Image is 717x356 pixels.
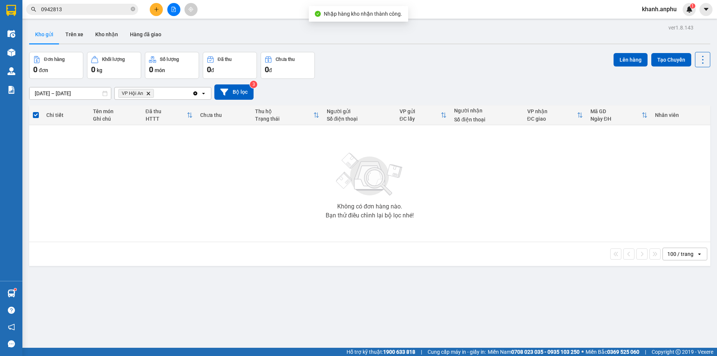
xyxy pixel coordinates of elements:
div: Ghi chú [93,116,138,122]
th: Toggle SortBy [251,105,323,125]
input: Select a date range. [30,87,111,99]
div: Mã GD [590,108,642,114]
span: 0 [149,65,153,74]
img: warehouse-icon [7,290,15,297]
div: ĐC lấy [400,116,441,122]
div: VP nhận [527,108,577,114]
input: Selected VP Hội An. [155,90,156,97]
div: Chi tiết [46,112,85,118]
span: aim [188,7,193,12]
input: Tìm tên, số ĐT hoặc mã đơn [41,5,129,13]
strong: 0369 525 060 [607,349,639,355]
strong: 0708 023 035 - 0935 103 250 [511,349,580,355]
span: Nhập hàng kho nhận thành công. [324,11,402,17]
div: Tên món [93,108,138,114]
button: plus [150,3,163,16]
div: 100 / trang [667,250,693,258]
svg: open [696,251,702,257]
div: Chưa thu [200,112,248,118]
img: warehouse-icon [7,49,15,56]
div: ver 1.8.143 [668,24,693,32]
div: Số lượng [160,57,179,62]
span: VP Hội An [122,90,143,96]
div: VP gửi [400,108,441,114]
span: khanh.anphu [636,4,683,14]
button: Chưa thu0đ [261,52,315,79]
button: Kho gửi [29,25,59,43]
span: close-circle [131,7,135,11]
span: 1 [691,3,694,9]
span: Cung cấp máy in - giấy in: [428,348,486,356]
div: HTTT [146,116,187,122]
button: caret-down [699,3,713,16]
button: Tạo Chuyến [651,53,691,66]
img: logo-vxr [6,5,16,16]
span: 0 [91,65,95,74]
button: aim [184,3,198,16]
sup: 1 [690,3,695,9]
th: Toggle SortBy [142,105,197,125]
div: Đã thu [218,57,232,62]
div: Người nhận [454,108,519,114]
div: Ngày ĐH [590,116,642,122]
span: plus [154,7,159,12]
button: file-add [167,3,180,16]
th: Toggle SortBy [587,105,651,125]
span: | [421,348,422,356]
div: Chưa thu [276,57,295,62]
button: Đơn hàng0đơn [29,52,83,79]
span: Miền Nam [488,348,580,356]
div: ĐC giao [527,116,577,122]
span: đơn [39,67,48,73]
svg: open [201,90,207,96]
button: Bộ lọc [214,84,254,100]
img: svg+xml;base64,PHN2ZyBjbGFzcz0ibGlzdC1wbHVnX19zdmciIHhtbG5zPSJodHRwOi8vd3d3LnczLm9yZy8yMDAwL3N2Zy... [332,148,407,201]
div: Khối lượng [102,57,125,62]
svg: Clear all [192,90,198,96]
span: VP Hội An, close by backspace [118,89,154,98]
span: đ [211,67,214,73]
sup: 1 [14,288,16,291]
div: Đã thu [146,108,187,114]
th: Toggle SortBy [396,105,451,125]
svg: Delete [146,91,150,96]
span: notification [8,324,15,331]
button: Khối lượng0kg [87,52,141,79]
span: message [8,340,15,347]
img: icon-new-feature [686,6,693,13]
span: kg [97,67,102,73]
button: Kho nhận [89,25,124,43]
span: đ [269,67,272,73]
span: Miền Bắc [586,348,639,356]
div: Nhân viên [655,112,707,118]
span: 0 [33,65,37,74]
div: Số điện thoại [454,117,519,123]
span: 0 [265,65,269,74]
img: warehouse-icon [7,30,15,38]
span: ⚪️ [581,350,584,353]
span: | [645,348,646,356]
span: món [155,67,165,73]
button: Đã thu0đ [203,52,257,79]
span: 0 [207,65,211,74]
th: Toggle SortBy [524,105,587,125]
span: check-circle [315,11,321,17]
button: Lên hàng [614,53,648,66]
div: Trạng thái [255,116,313,122]
span: question-circle [8,307,15,314]
div: Người gửi [327,108,392,114]
button: Hàng đã giao [124,25,167,43]
span: copyright [676,349,681,355]
span: caret-down [703,6,710,13]
button: Số lượng0món [145,52,199,79]
div: Không có đơn hàng nào. [337,204,402,210]
sup: 3 [250,81,257,88]
div: Đơn hàng [44,57,65,62]
div: Bạn thử điều chỉnh lại bộ lọc nhé! [326,213,414,219]
button: Trên xe [59,25,89,43]
strong: 1900 633 818 [383,349,415,355]
img: warehouse-icon [7,67,15,75]
span: close-circle [131,6,135,13]
span: Hỗ trợ kỹ thuật: [347,348,415,356]
img: solution-icon [7,86,15,94]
